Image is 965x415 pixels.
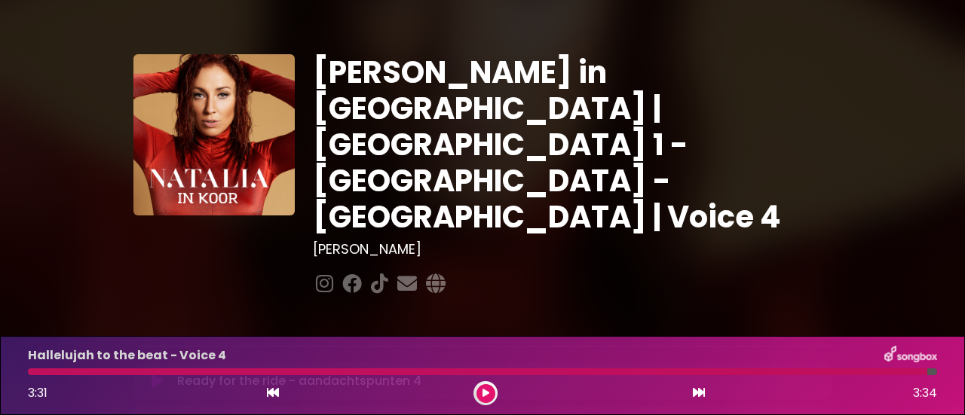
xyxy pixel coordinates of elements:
span: 3:34 [913,384,937,402]
img: songbox-logo-white.png [884,346,937,365]
img: YTVS25JmS9CLUqXqkEhs [133,54,295,215]
span: 3:31 [28,384,47,401]
h1: [PERSON_NAME] in [GEOGRAPHIC_DATA] | [GEOGRAPHIC_DATA] 1 - [GEOGRAPHIC_DATA] - [GEOGRAPHIC_DATA] ... [313,54,832,235]
h3: [PERSON_NAME] [313,241,832,258]
p: Hallelujah to the beat - Voice 4 [28,346,226,365]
